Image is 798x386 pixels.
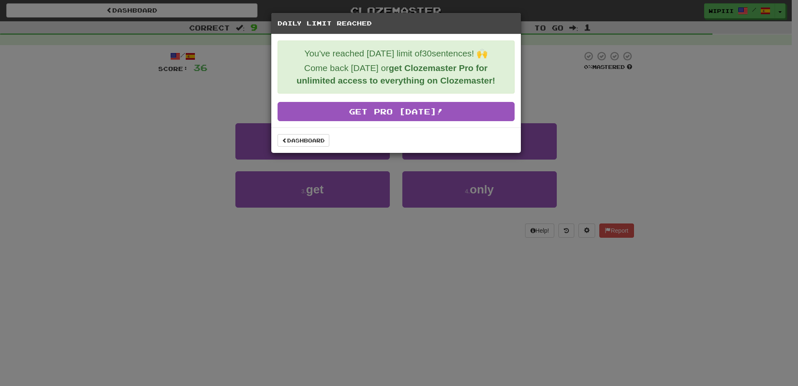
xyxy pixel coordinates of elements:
[284,62,508,87] p: Come back [DATE] or
[278,102,515,121] a: Get Pro [DATE]!
[278,19,515,28] h5: Daily Limit Reached
[278,134,329,147] a: Dashboard
[284,47,508,60] p: You've reached [DATE] limit of 30 sentences! 🙌
[296,63,495,85] strong: get Clozemaster Pro for unlimited access to everything on Clozemaster!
